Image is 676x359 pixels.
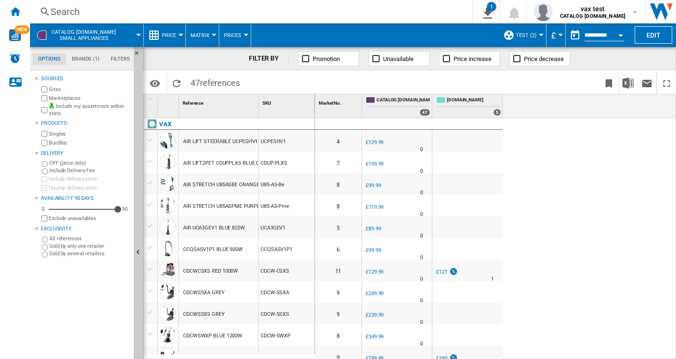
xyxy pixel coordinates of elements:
div: Delivery Time : 1 day [491,275,494,284]
div: 6 [315,238,361,260]
md-tab-item: Brands (1) [66,53,105,65]
label: Display delivery price [49,184,130,191]
div: £129.99 [366,139,384,145]
button: Send this report by email [638,72,656,94]
md-tab-item: Filters [105,53,136,65]
input: All references [42,237,48,243]
input: Display delivery price [41,215,47,222]
div: Delivery Time : 0 day [420,253,423,262]
div: UCA3GEV1 [259,216,315,238]
div: U85-AS-Pme [259,195,315,216]
div: £129.99 [366,269,384,275]
span: Unavailable [383,55,414,62]
img: mysite-bg-18x18.png [49,103,54,108]
div: CDCW-SSXA [259,281,315,303]
div: £129.99 [364,138,384,147]
span: Price [162,32,176,38]
label: Singles [49,130,130,137]
div: FILTER BY [249,54,289,63]
div: CDCW-SSXS [259,303,315,324]
button: Price decrease [509,51,570,66]
div: Sort None [261,94,315,109]
input: Include delivery price [41,176,47,182]
div: CATALOG [DOMAIN_NAME]Small appliances [35,23,138,47]
div: AIR LIFT STEERABLE UCPESHV1 BLUE 950W [183,131,285,153]
div: £99.99 [364,181,381,191]
span: SKU [262,100,271,106]
img: excel-24x24.png [622,77,634,89]
button: Price increase [439,51,500,66]
label: Bundles [49,139,130,146]
div: CDCWSWXP BLUE 1200W [183,325,242,347]
div: AIR STRETCH U85ASPME PURPLE 840W [183,196,277,217]
div: Sort None [317,94,361,109]
button: md-calendar [566,26,584,45]
div: £239.99 [366,312,384,318]
div: 90 [120,206,130,213]
button: Promotion [298,51,359,66]
button: test (2) [516,23,541,47]
div: Delivery Time : 0 day [420,210,423,219]
div: Delivery Time : 0 day [420,318,423,327]
div: Delivery Time : 0 day [420,231,423,241]
div: £249.99 [364,289,384,298]
div: Reference Sort None [181,94,258,109]
span: test (2) [516,32,537,38]
button: Hide [134,47,145,64]
div: £129.99 [364,267,384,277]
div: Matrix [191,23,214,47]
label: Exclude unavailables [49,215,130,222]
div: AIR UCA3GEV1 BLUE 820W [183,217,245,239]
span: £ [551,31,556,40]
md-tab-item: Options [32,53,66,65]
input: OFF (price only) [42,161,48,167]
button: Unavailable [369,51,430,66]
div: 9 [315,281,361,303]
input: Bundles [41,140,47,146]
button: CATALOG [DOMAIN_NAME]Small appliances [52,23,125,47]
div: 9 [315,303,361,324]
input: Include Delivery Fee [42,168,48,175]
div: Products [41,120,130,127]
button: Edit [635,26,672,44]
div: [DOMAIN_NAME] 5 offers sold by AO.COM [434,94,503,118]
div: CDCWSSXS GREY [183,304,225,325]
div: Delivery Time : 0 day [420,275,423,284]
div: 7 [315,152,361,173]
div: £349.99 [366,334,384,340]
div: £199.99 [364,160,384,169]
span: Reference [183,100,203,106]
div: £249.99 [366,290,384,297]
img: profile.jpg [534,2,553,21]
div: 4 [315,130,361,152]
div: AIR STRETCH U85ASBE ORANGE 820W [183,174,274,196]
label: Include delivery price [49,176,130,183]
span: references [200,78,240,88]
div: £119.99 [364,203,384,212]
b: CATALOG [DOMAIN_NAME] [560,13,625,19]
div: Delivery Time : 0 day [420,339,423,349]
div: £ [551,23,561,47]
div: Exclusivity [41,225,130,233]
label: OFF (price only) [49,160,130,167]
div: Availability 90 Days [41,195,130,202]
span: Promotion [313,55,340,62]
div: £121 [436,269,447,275]
div: 5 offers sold by AO.COM [493,109,501,116]
div: 8 [315,324,361,346]
div: Delivery [41,150,130,157]
input: Singles [41,131,47,137]
label: Sold by only one retailer [49,243,130,250]
button: Reload [167,72,186,94]
label: Include my assortment within stats [49,103,130,117]
input: Display delivery price [41,185,47,191]
div: £121 [435,267,458,277]
div: 47 offers sold by CATALOG VAX.UK [420,109,430,116]
div: CATALOG [DOMAIN_NAME] 47 offers sold by CATALOG VAX.UK [364,94,432,118]
div: Prices [224,23,246,47]
label: All references [49,235,130,242]
img: wise-card.svg [9,29,21,41]
div: £239.99 [364,311,384,320]
img: alerts-logo.svg [9,53,21,64]
div: CDCW-CSXS [259,260,315,281]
